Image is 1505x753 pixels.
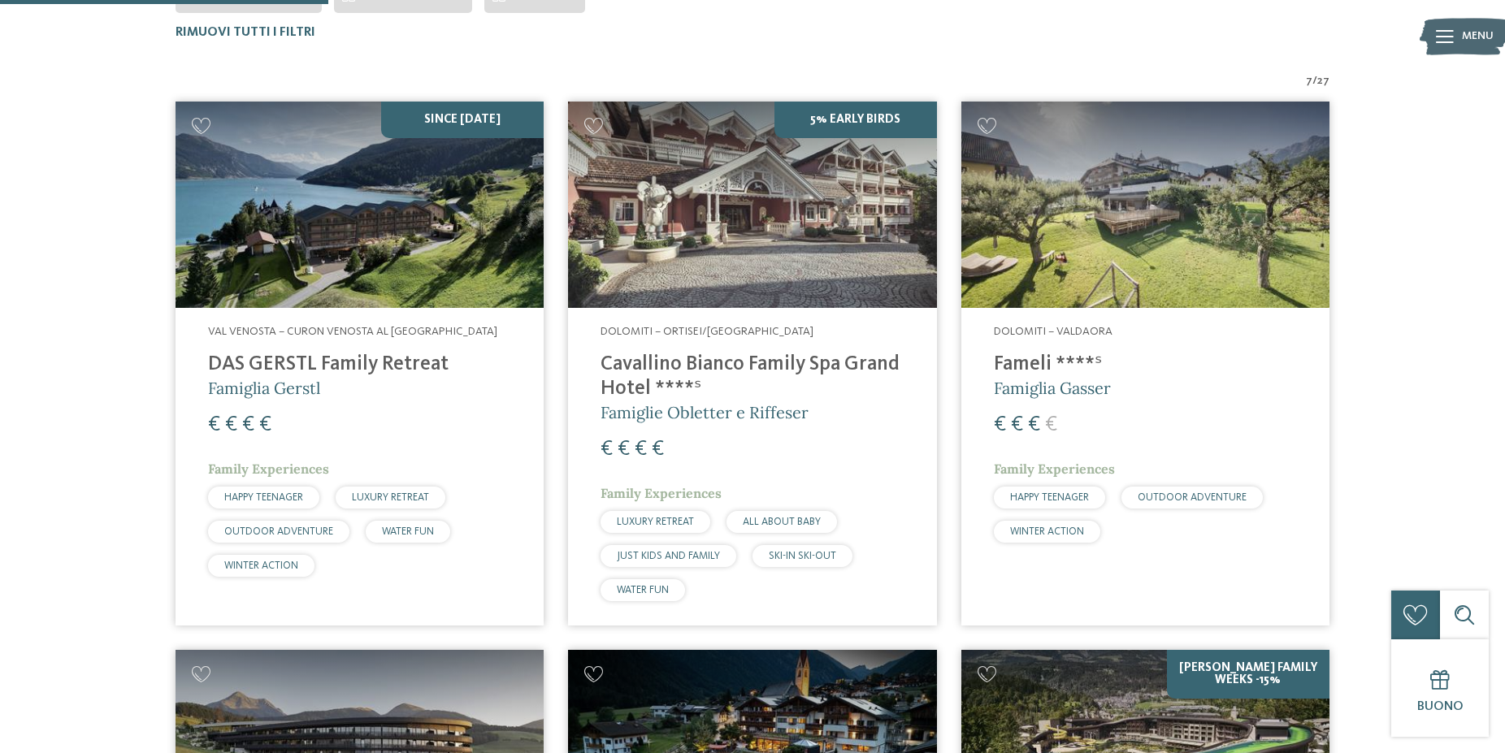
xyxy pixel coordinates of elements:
span: Famiglie Obletter e Riffeser [601,402,809,422]
span: / [1312,73,1317,89]
span: Dolomiti – Ortisei/[GEOGRAPHIC_DATA] [601,326,813,337]
span: Dolomiti – Valdaora [994,326,1112,337]
span: WINTER ACTION [1010,526,1084,537]
span: Famiglia Gasser [994,378,1111,398]
img: Cercate un hotel per famiglie? Qui troverete solo i migliori! [961,102,1329,309]
span: € [259,414,271,435]
img: Family Spa Grand Hotel Cavallino Bianco ****ˢ [568,102,936,309]
span: Buono [1417,700,1464,713]
h4: DAS GERSTL Family Retreat [208,353,511,377]
a: Buono [1391,639,1489,737]
span: € [1045,414,1057,435]
span: 27 [1317,73,1329,89]
a: Cercate un hotel per famiglie? Qui troverete solo i migliori! SINCE [DATE] Val Venosta – Curon Ve... [176,102,544,625]
span: LUXURY RETREAT [352,492,429,503]
span: Family Experiences [208,461,329,477]
span: WINTER ACTION [224,560,298,571]
span: OUTDOOR ADVENTURE [224,526,333,537]
span: HAPPY TEENAGER [1010,492,1089,503]
span: Famiglia Gerstl [208,378,320,398]
span: € [1028,414,1040,435]
span: SKI-IN SKI-OUT [769,551,836,561]
a: Cercate un hotel per famiglie? Qui troverete solo i migliori! Dolomiti – Valdaora Fameli ****ˢ Fa... [961,102,1329,625]
span: OUTDOOR ADVENTURE [1138,492,1247,503]
span: € [994,414,1006,435]
span: LUXURY RETREAT [617,517,694,527]
h4: Cavallino Bianco Family Spa Grand Hotel ****ˢ [601,353,904,401]
a: Cercate un hotel per famiglie? Qui troverete solo i migliori! 5% Early Birds Dolomiti – Ortisei/[... [568,102,936,625]
span: Val Venosta – Curon Venosta al [GEOGRAPHIC_DATA] [208,326,497,337]
span: Family Experiences [601,485,722,501]
span: € [618,439,630,460]
span: JUST KIDS AND FAMILY [617,551,720,561]
span: € [1011,414,1023,435]
span: 7 [1306,73,1312,89]
img: Cercate un hotel per famiglie? Qui troverete solo i migliori! [176,102,544,309]
span: WATER FUN [382,526,434,537]
span: € [601,439,613,460]
span: € [242,414,254,435]
span: ALL ABOUT BABY [743,517,821,527]
span: € [225,414,237,435]
span: € [208,414,220,435]
span: Rimuovi tutti i filtri [176,26,315,39]
span: € [635,439,647,460]
span: € [652,439,664,460]
span: WATER FUN [617,585,669,595]
span: HAPPY TEENAGER [224,492,303,503]
span: Family Experiences [994,461,1115,477]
